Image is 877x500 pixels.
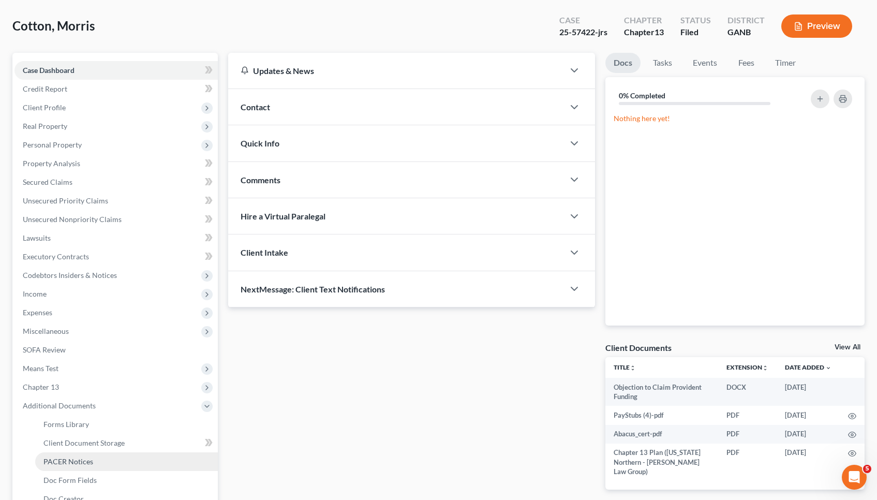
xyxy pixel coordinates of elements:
[718,425,777,444] td: PDF
[777,425,840,444] td: [DATE]
[730,53,763,73] a: Fees
[14,229,218,247] a: Lawsuits
[14,192,218,210] a: Unsecured Priority Claims
[781,14,852,38] button: Preview
[14,80,218,98] a: Credit Report
[614,113,856,124] p: Nothing here yet!
[23,289,47,298] span: Income
[624,26,664,38] div: Chapter
[726,363,768,371] a: Extensionunfold_more
[785,363,831,371] a: Date Added expand_more
[23,233,51,242] span: Lawsuits
[23,308,52,317] span: Expenses
[14,247,218,266] a: Executory Contracts
[14,173,218,192] a: Secured Claims
[23,364,58,373] span: Means Test
[241,284,385,294] span: NextMessage: Client Text Notifications
[614,363,636,371] a: Titleunfold_more
[23,66,75,75] span: Case Dashboard
[23,401,96,410] span: Additional Documents
[605,444,718,481] td: Chapter 13 Plan ([US_STATE] Northern - [PERSON_NAME] Law Group)
[680,26,711,38] div: Filed
[762,365,768,371] i: unfold_more
[605,53,641,73] a: Docs
[23,271,117,280] span: Codebtors Insiders & Notices
[241,138,279,148] span: Quick Info
[23,345,66,354] span: SOFA Review
[14,210,218,229] a: Unsecured Nonpriority Claims
[718,406,777,424] td: PDF
[23,103,66,112] span: Client Profile
[767,53,804,73] a: Timer
[23,140,82,149] span: Personal Property
[43,476,97,484] span: Doc Form Fields
[23,215,122,224] span: Unsecured Nonpriority Claims
[23,327,69,335] span: Miscellaneous
[12,18,95,33] span: Cotton, Morris
[241,102,270,112] span: Contact
[23,196,108,205] span: Unsecured Priority Claims
[14,154,218,173] a: Property Analysis
[35,471,218,490] a: Doc Form Fields
[23,122,67,130] span: Real Property
[241,65,552,76] div: Updates & News
[43,420,89,429] span: Forms Library
[241,247,288,257] span: Client Intake
[14,61,218,80] a: Case Dashboard
[842,465,867,490] iframe: Intercom live chat
[14,341,218,359] a: SOFA Review
[718,378,777,406] td: DOCX
[35,415,218,434] a: Forms Library
[718,444,777,481] td: PDF
[241,175,280,185] span: Comments
[23,84,67,93] span: Credit Report
[23,178,72,186] span: Secured Claims
[605,342,672,353] div: Client Documents
[727,14,765,26] div: District
[43,438,125,447] span: Client Document Storage
[777,406,840,424] td: [DATE]
[685,53,725,73] a: Events
[559,26,607,38] div: 25-57422-jrs
[645,53,680,73] a: Tasks
[23,159,80,168] span: Property Analysis
[727,26,765,38] div: GANB
[777,378,840,406] td: [DATE]
[835,344,860,351] a: View All
[605,406,718,424] td: PayStubs (4)-pdf
[777,444,840,481] td: [DATE]
[23,252,89,261] span: Executory Contracts
[35,452,218,471] a: PACER Notices
[630,365,636,371] i: unfold_more
[559,14,607,26] div: Case
[35,434,218,452] a: Client Document Storage
[23,383,59,391] span: Chapter 13
[863,465,871,473] span: 5
[605,425,718,444] td: Abacus_cert-pdf
[43,457,93,466] span: PACER Notices
[605,378,718,406] td: Objection to Claim Provident Funding
[680,14,711,26] div: Status
[241,211,325,221] span: Hire a Virtual Paralegal
[825,365,831,371] i: expand_more
[619,91,665,100] strong: 0% Completed
[655,27,664,37] span: 13
[624,14,664,26] div: Chapter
